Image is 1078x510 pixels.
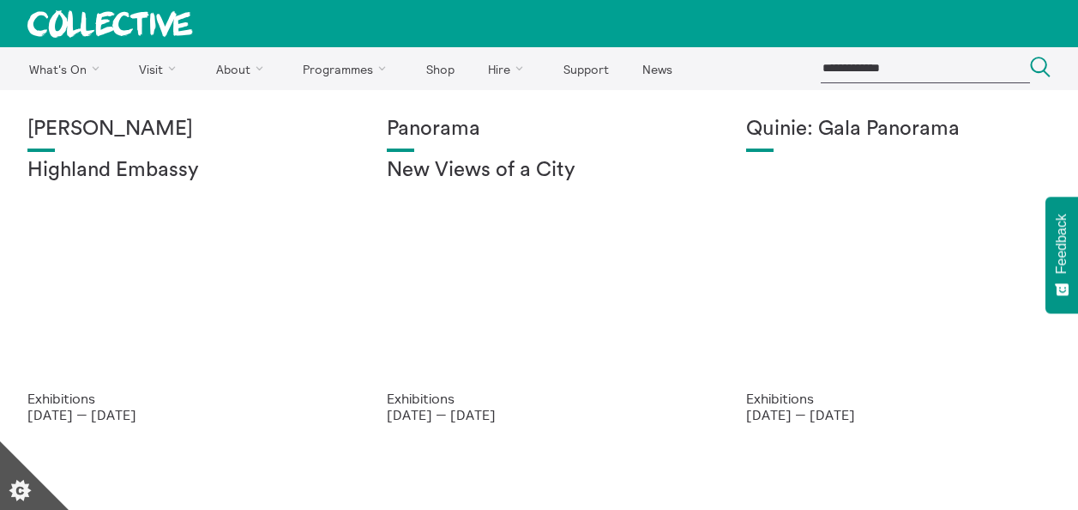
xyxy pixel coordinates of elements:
[27,118,332,142] h1: [PERSON_NAME]
[387,407,691,422] p: [DATE] — [DATE]
[288,47,408,90] a: Programmes
[387,159,691,183] h2: New Views of a City
[411,47,469,90] a: Shop
[1054,214,1069,274] span: Feedback
[746,407,1051,422] p: [DATE] — [DATE]
[359,90,719,450] a: Collective Panorama June 2025 small file 8 Panorama New Views of a City Exhibitions [DATE] — [DATE]
[387,118,691,142] h1: Panorama
[27,407,332,422] p: [DATE] — [DATE]
[746,391,1051,406] p: Exhibitions
[27,159,332,183] h2: Highland Embassy
[719,90,1078,450] a: Josie Vallely Quinie: Gala Panorama Exhibitions [DATE] — [DATE]
[746,118,1051,142] h1: Quinie: Gala Panorama
[473,47,545,90] a: Hire
[201,47,285,90] a: About
[627,47,687,90] a: News
[124,47,198,90] a: Visit
[14,47,121,90] a: What's On
[27,391,332,406] p: Exhibitions
[387,391,691,406] p: Exhibitions
[1045,197,1078,313] button: Feedback - Show survey
[548,47,623,90] a: Support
